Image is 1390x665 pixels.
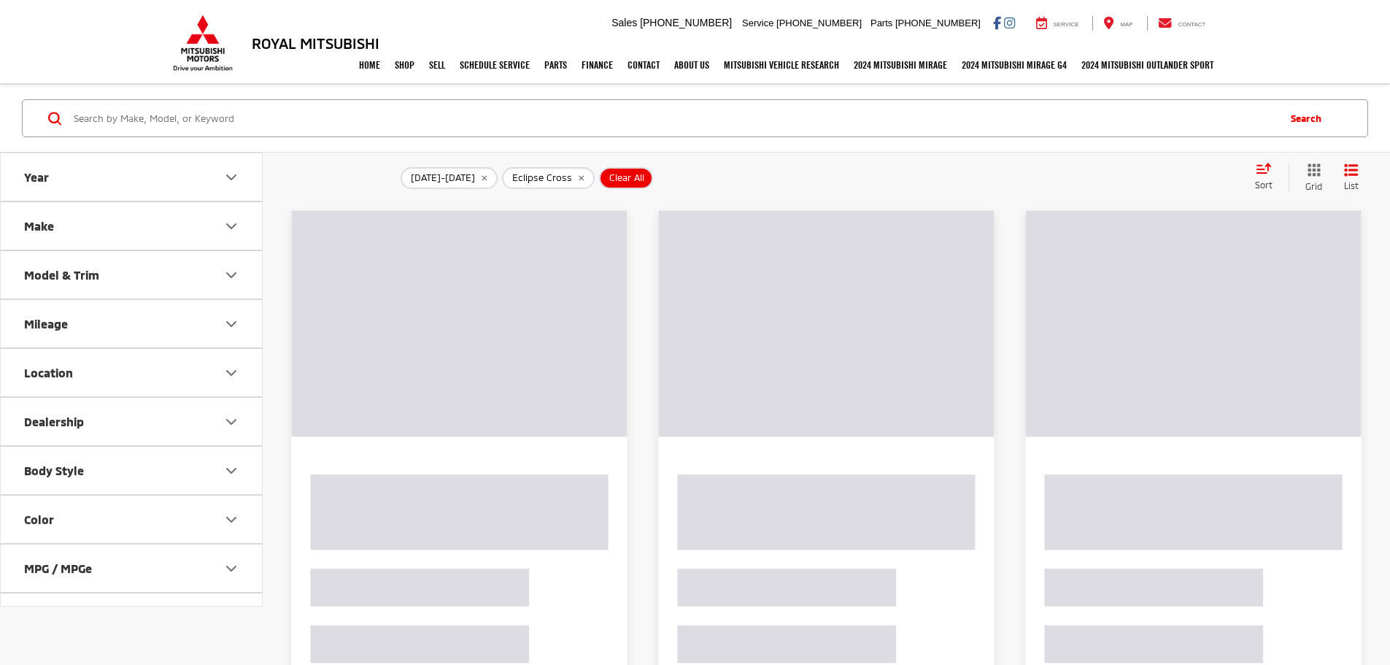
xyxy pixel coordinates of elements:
span: Eclipse Cross [512,172,572,184]
a: Home [352,47,387,83]
button: Select sort value [1248,163,1289,192]
div: Location [223,364,240,382]
div: Year [24,170,49,184]
span: Service [742,18,773,28]
span: Sales [611,17,637,28]
a: Instagram: Click to visit our Instagram page [1004,17,1015,28]
a: Schedule Service: Opens in a new tab [452,47,537,83]
div: Model & Trim [223,266,240,284]
span: Grid [1305,180,1322,193]
h3: Royal Mitsubishi [252,35,379,51]
button: Grid View [1289,163,1333,193]
div: Dealership [24,415,84,428]
div: Model & Trim [24,268,99,282]
span: List [1344,180,1359,192]
span: [PHONE_NUMBER] [895,18,981,28]
button: Clear All [599,167,653,189]
span: [DATE]-[DATE] [411,172,475,184]
button: MakeMake [1,202,263,250]
a: 2024 Mitsubishi Mirage [846,47,954,83]
a: 2024 Mitsubishi Outlander SPORT [1074,47,1221,83]
div: MPG / MPGe [223,560,240,577]
a: Parts: Opens in a new tab [537,47,574,83]
div: Mileage [24,317,68,331]
button: MileageMileage [1,300,263,347]
button: List View [1333,163,1370,193]
span: Clear All [609,172,644,184]
a: Sell [422,47,452,83]
a: Shop [387,47,422,83]
button: remove 2024-2024 [401,167,498,189]
div: Dealership [223,413,240,431]
a: About Us [667,47,717,83]
button: ColorColor [1,496,263,543]
div: Color [223,511,240,528]
div: Make [24,219,54,233]
span: Parts [870,18,892,28]
input: Search by Make, Model, or Keyword [72,101,1276,136]
div: Make [223,218,240,235]
a: Finance [574,47,620,83]
div: Year [223,169,240,186]
div: Body Style [24,464,84,477]
button: MPG / MPGeMPG / MPGe [1,545,263,592]
div: Color [24,512,54,526]
button: Body StyleBody Style [1,447,263,494]
a: Contact [620,47,667,83]
div: MPG / MPGe [24,561,92,575]
button: Search [1276,100,1343,137]
a: Contact [1147,16,1217,31]
img: Mitsubishi [170,15,236,72]
a: Facebook: Click to visit our Facebook page [993,17,1001,28]
span: Contact [1178,21,1205,28]
div: Location [24,366,73,380]
button: Cylinder [1,593,263,641]
div: Mileage [223,315,240,333]
button: YearYear [1,153,263,201]
span: Service [1054,21,1079,28]
button: DealershipDealership [1,398,263,445]
a: Service [1025,16,1090,31]
button: remove Eclipse%20Cross [502,167,595,189]
span: Sort [1255,180,1273,190]
button: Model & TrimModel & Trim [1,251,263,299]
button: LocationLocation [1,349,263,396]
div: Body Style [223,462,240,480]
a: Map [1092,16,1143,31]
a: 2024 Mitsubishi Mirage G4 [954,47,1074,83]
span: Map [1120,21,1132,28]
span: [PHONE_NUMBER] [776,18,862,28]
span: [PHONE_NUMBER] [640,17,732,28]
a: Mitsubishi Vehicle Research [717,47,846,83]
